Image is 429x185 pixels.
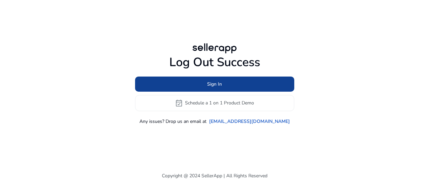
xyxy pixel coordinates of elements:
a: [EMAIL_ADDRESS][DOMAIN_NAME] [209,118,290,125]
button: event_availableSchedule a 1 on 1 Product Demo [135,95,294,111]
span: Sign In [207,81,222,88]
p: Any issues? Drop us an email at [139,118,206,125]
button: Sign In [135,77,294,92]
h1: Log Out Success [135,55,294,70]
span: event_available [175,99,183,107]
